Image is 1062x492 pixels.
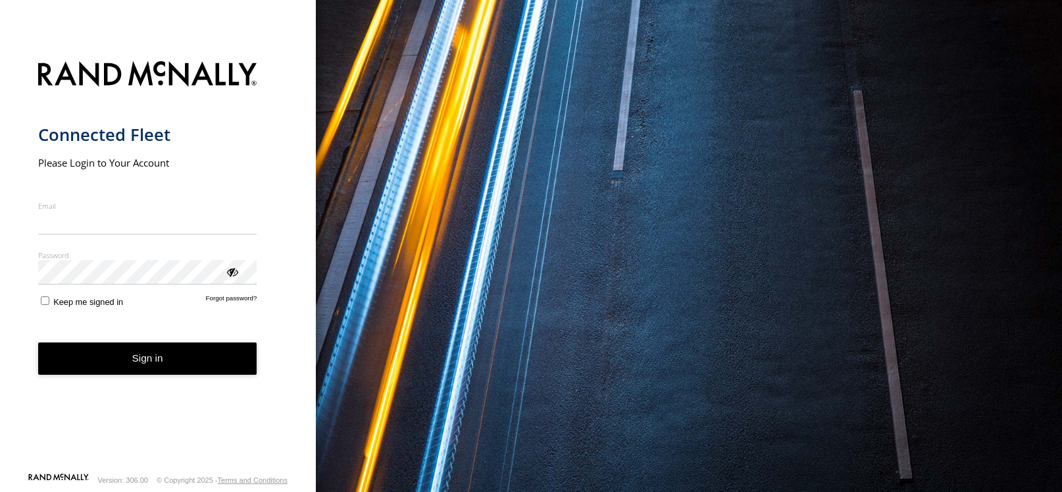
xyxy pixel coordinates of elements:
a: Forgot password? [206,294,257,307]
label: Password [38,250,257,260]
div: Version: 306.00 [98,476,148,484]
img: Rand McNally [38,59,257,92]
h2: Please Login to Your Account [38,156,257,169]
a: Visit our Website [28,474,89,487]
div: ViewPassword [225,265,238,278]
span: Keep me signed in [53,297,123,307]
form: main [38,53,278,472]
label: Email [38,201,257,211]
div: © Copyright 2025 - [157,476,288,484]
a: Terms and Conditions [218,476,288,484]
h1: Connected Fleet [38,124,257,146]
button: Sign in [38,342,257,375]
input: Keep me signed in [41,296,49,305]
